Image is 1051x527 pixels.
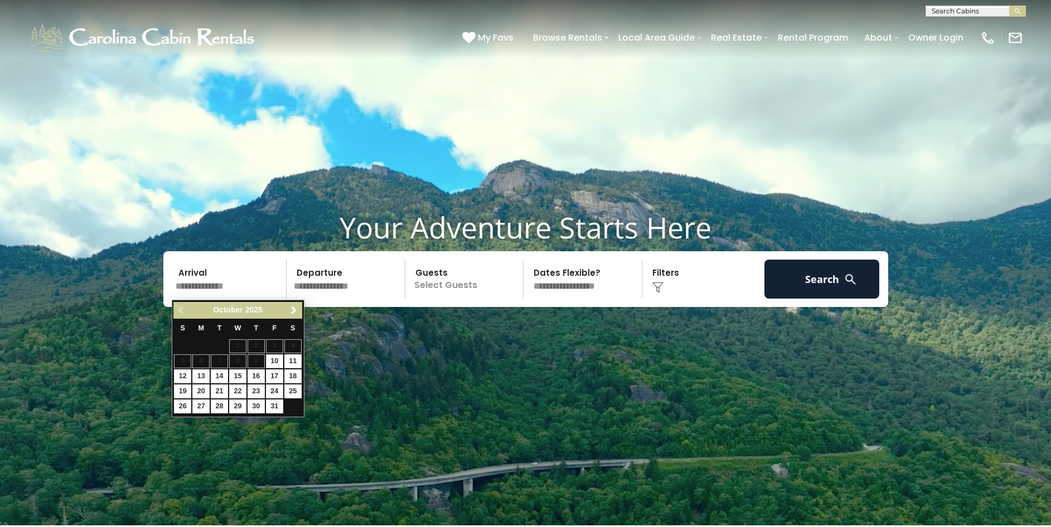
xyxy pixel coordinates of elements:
a: 25 [284,384,302,398]
span: Sunday [181,324,185,332]
a: 26 [174,399,191,413]
a: 13 [192,369,210,383]
a: Real Estate [705,28,767,47]
a: Local Area Guide [613,28,700,47]
img: mail-regular-white.png [1008,30,1023,46]
p: Select Guests [409,260,524,299]
span: Wednesday [235,324,241,332]
a: 20 [192,384,210,398]
img: White-1-1-2.png [28,21,259,55]
a: 12 [174,369,191,383]
button: Search [764,260,880,299]
a: 23 [248,384,265,398]
span: Friday [272,324,277,332]
span: 2025 [245,305,263,314]
img: filter--v1.png [652,282,663,293]
span: Saturday [290,324,295,332]
a: 15 [229,369,246,383]
a: 24 [266,384,283,398]
a: Next [287,304,301,318]
a: 21 [211,384,228,398]
a: 27 [192,399,210,413]
span: Tuesday [217,324,222,332]
a: 30 [248,399,265,413]
a: 29 [229,399,246,413]
span: Thursday [254,324,259,332]
a: Browse Rentals [527,28,608,47]
a: My Favs [462,31,516,45]
a: Rental Program [772,28,854,47]
span: Monday [198,324,204,332]
a: 31 [266,399,283,413]
a: 28 [211,399,228,413]
a: 11 [284,354,302,368]
a: 19 [174,384,191,398]
a: About [859,28,898,47]
a: Owner Login [903,28,969,47]
span: October [213,305,243,314]
img: phone-regular-white.png [980,30,996,46]
a: 18 [284,369,302,383]
img: search-regular-white.png [844,272,858,286]
h1: Your Adventure Starts Here [8,210,1043,245]
span: Next [289,306,298,315]
a: 17 [266,369,283,383]
a: 14 [211,369,228,383]
a: 10 [266,354,283,368]
a: 22 [229,384,246,398]
span: My Favs [478,31,514,45]
a: 16 [248,369,265,383]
